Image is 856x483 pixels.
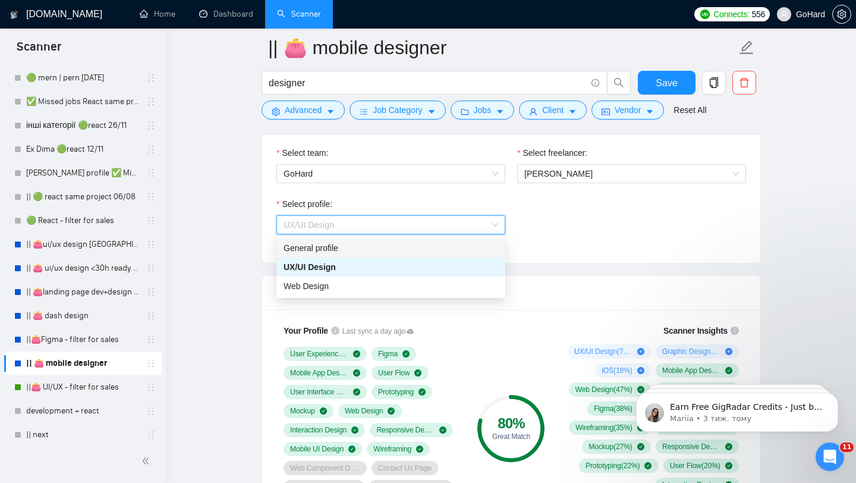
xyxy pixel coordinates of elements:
[351,426,358,434] span: check-circle
[656,76,677,90] span: Save
[26,233,139,256] a: || 👛ui/ux design [GEOGRAPHIC_DATA] 08/02
[146,73,156,83] span: holder
[529,107,537,116] span: user
[524,169,593,178] span: [PERSON_NAME]
[427,107,436,116] span: caret-down
[284,262,336,272] span: UX/UI Design
[146,335,156,344] span: holder
[290,349,348,359] span: User Experience Design
[496,107,504,116] span: caret-down
[141,455,153,467] span: double-left
[146,240,156,249] span: holder
[26,256,139,280] a: || 👛 ui/ux design <30h ready to start 23/07
[26,304,139,328] a: || 👛 dash design
[586,461,640,471] span: Prototyping ( 22 %)
[350,101,445,120] button: barsJob Categorycaret-down
[284,165,498,183] span: GoHard
[646,107,654,116] span: caret-down
[146,382,156,392] span: holder
[378,387,414,397] span: Prototyping
[373,444,411,454] span: Wireframing
[451,101,515,120] button: folderJobscaret-down
[348,446,355,453] span: check-circle
[276,146,328,159] label: Select team:
[290,444,344,454] span: Mobile UI Design
[26,66,139,90] a: 🟢 mern | pern [DATE]
[732,71,756,95] button: delete
[816,443,844,471] iframe: Intercom live chat
[284,220,334,230] span: UX/UI Design
[638,71,695,95] button: Save
[588,442,632,451] span: Mockup ( 27 %)
[146,430,156,440] span: holder
[26,328,139,352] a: ||👛Figma - filter for sales
[674,103,706,117] a: Reset All
[276,239,505,258] div: General profile
[290,406,315,416] span: Mockup
[662,347,720,356] span: Graphic Design ( 20 %)
[439,426,446,434] span: check-circle
[199,9,253,19] a: dashboardDashboard
[146,192,156,202] span: holder
[146,406,156,416] span: holder
[663,327,728,335] span: Scanner Insights
[146,97,156,106] span: holder
[519,101,587,120] button: userClientcaret-down
[276,288,334,298] span: Profile Match
[840,443,854,452] span: 11
[269,76,586,90] input: Search Freelance Jobs...
[461,107,469,116] span: folder
[731,327,739,335] span: info-circle
[388,407,395,415] span: check-circle
[146,121,156,130] span: holder
[575,385,632,394] span: Web Design ( 47 %)
[353,388,360,396] span: check-circle
[378,463,432,473] span: Contact Us Page
[418,388,426,396] span: check-circle
[591,101,664,120] button: idcardVendorcaret-down
[477,433,545,440] div: Great Match
[26,352,139,375] a: || 👛 mobile designer
[277,9,321,19] a: searchScanner
[284,326,328,335] span: Your Profile
[342,326,414,337] span: Last sync a day ago
[26,114,139,137] a: інші категорії 🟢react 26/11
[662,366,720,375] span: Mobile App Design ( 58 %)
[290,463,360,473] span: Web Component Design
[26,423,139,447] a: || next
[284,241,498,255] div: General profile
[602,366,632,375] span: iOS ( 18 %)
[285,103,322,117] span: Advanced
[725,462,732,469] span: check-circle
[402,350,410,357] span: check-circle
[146,264,156,273] span: holder
[146,311,156,321] span: holder
[702,71,726,95] button: copy
[618,368,856,451] iframe: Intercom notifications повідомлення
[26,161,139,185] a: [PERSON_NAME] profile ✅ Missed jobs React not take to 2025 26/11
[591,79,599,87] span: info-circle
[26,90,139,114] a: ✅ Missed jobs React same project 23/08
[644,462,652,469] span: check-circle
[594,404,632,413] span: Figma ( 38 %)
[373,103,422,117] span: Job Category
[345,406,383,416] span: Web Design
[140,9,175,19] a: homeHome
[414,369,421,377] span: check-circle
[780,10,788,18] span: user
[542,103,564,117] span: Client
[320,407,327,415] span: check-circle
[7,38,71,63] span: Scanner
[290,387,348,397] span: User Interface Design
[474,103,492,117] span: Jobs
[378,368,410,378] span: User Flow
[26,280,139,304] a: || 👛landing page dev+design 15/10 example added
[326,107,335,116] span: caret-down
[700,10,710,19] img: upwork-logo.png
[282,197,332,211] span: Select profile:
[146,216,156,225] span: holder
[602,107,610,116] span: idcard
[290,425,347,435] span: Interaction Design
